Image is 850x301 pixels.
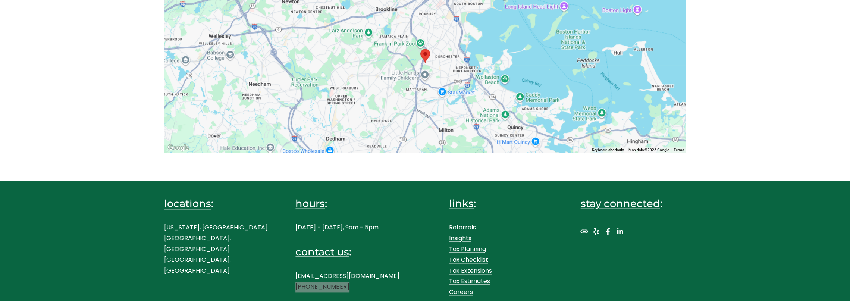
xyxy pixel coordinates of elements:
[166,143,191,153] a: Open this area in Google Maps (opens a new window)
[580,228,588,235] a: URL
[295,197,325,210] span: hours
[295,271,401,292] p: [EMAIL_ADDRESS][DOMAIN_NAME] [PHONE_NUMBER]
[449,287,473,298] a: Careers
[295,246,349,258] span: contact us
[295,197,401,210] h4: :
[166,143,191,153] img: Google
[604,228,612,235] a: Facebook
[164,222,270,276] p: [US_STATE], [GEOGRAPHIC_DATA] [GEOGRAPHIC_DATA], [GEOGRAPHIC_DATA] [GEOGRAPHIC_DATA], [GEOGRAPHIC...
[592,147,624,153] button: Keyboard shortcuts
[164,197,270,210] h4: :
[673,148,684,152] a: Terms
[449,276,490,287] a: Tax Estimates
[417,46,433,66] div: Liebert Associates CPA 214 Harvard Street Boston, MA, 02124, United States
[164,197,211,210] a: locations
[449,244,486,255] a: Tax Planning
[449,255,488,266] a: Tax Checklist
[580,197,686,210] h4: :
[449,197,474,210] span: links
[616,228,624,235] a: LinkedIn
[628,148,669,152] span: Map data ©2025 Google
[592,228,600,235] a: Yelp
[449,197,555,210] h4: :
[295,245,401,259] h4: :
[449,233,471,244] a: Insights
[449,266,492,276] a: Tax Extensions
[295,222,401,233] p: [DATE] - [DATE], 9am - 5pm
[449,222,476,233] a: Referrals
[580,197,660,210] span: stay connected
